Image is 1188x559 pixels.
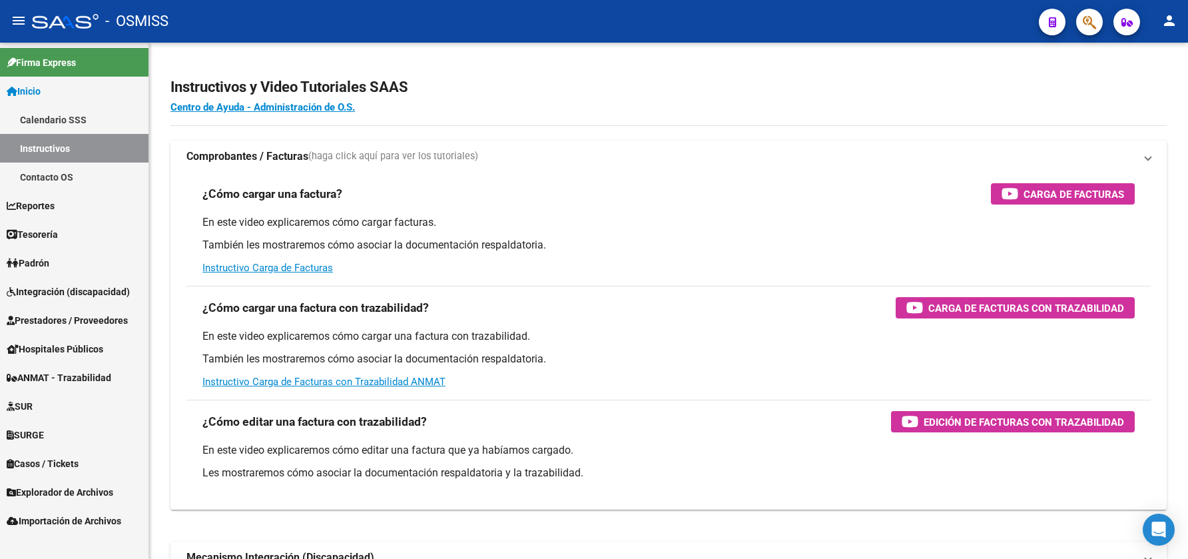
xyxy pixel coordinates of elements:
div: Open Intercom Messenger [1143,514,1175,546]
span: SUR [7,399,33,414]
p: También les mostraremos cómo asociar la documentación respaldatoria. [202,238,1135,253]
span: Padrón [7,256,49,271]
span: Explorador de Archivos [7,485,113,500]
span: - OSMISS [105,7,168,36]
p: Les mostraremos cómo asociar la documentación respaldatoria y la trazabilidad. [202,466,1135,480]
span: Hospitales Públicos [7,342,103,356]
span: Carga de Facturas [1024,186,1124,203]
h3: ¿Cómo cargar una factura con trazabilidad? [202,298,429,317]
a: Instructivo Carga de Facturas [202,262,333,274]
a: Centro de Ayuda - Administración de O.S. [170,101,355,113]
span: SURGE [7,428,44,442]
p: En este video explicaremos cómo cargar una factura con trazabilidad. [202,329,1135,344]
strong: Comprobantes / Facturas [186,149,308,164]
h3: ¿Cómo cargar una factura? [202,185,342,203]
button: Carga de Facturas [991,183,1135,205]
button: Carga de Facturas con Trazabilidad [896,297,1135,318]
span: Inicio [7,84,41,99]
a: Instructivo Carga de Facturas con Trazabilidad ANMAT [202,376,445,388]
span: Tesorería [7,227,58,242]
button: Edición de Facturas con Trazabilidad [891,411,1135,432]
span: (haga click aquí para ver los tutoriales) [308,149,478,164]
mat-icon: menu [11,13,27,29]
h2: Instructivos y Video Tutoriales SAAS [170,75,1167,100]
p: También les mostraremos cómo asociar la documentación respaldatoria. [202,352,1135,366]
mat-expansion-panel-header: Comprobantes / Facturas(haga click aquí para ver los tutoriales) [170,141,1167,173]
span: ANMAT - Trazabilidad [7,370,111,385]
span: Edición de Facturas con Trazabilidad [924,414,1124,430]
p: En este video explicaremos cómo editar una factura que ya habíamos cargado. [202,443,1135,458]
span: Importación de Archivos [7,514,121,528]
mat-icon: person [1161,13,1177,29]
p: En este video explicaremos cómo cargar facturas. [202,215,1135,230]
span: Prestadores / Proveedores [7,313,128,328]
div: Comprobantes / Facturas(haga click aquí para ver los tutoriales) [170,173,1167,510]
span: Firma Express [7,55,76,70]
span: Casos / Tickets [7,456,79,471]
span: Integración (discapacidad) [7,284,130,299]
span: Carga de Facturas con Trazabilidad [928,300,1124,316]
h3: ¿Cómo editar una factura con trazabilidad? [202,412,427,431]
span: Reportes [7,199,55,213]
